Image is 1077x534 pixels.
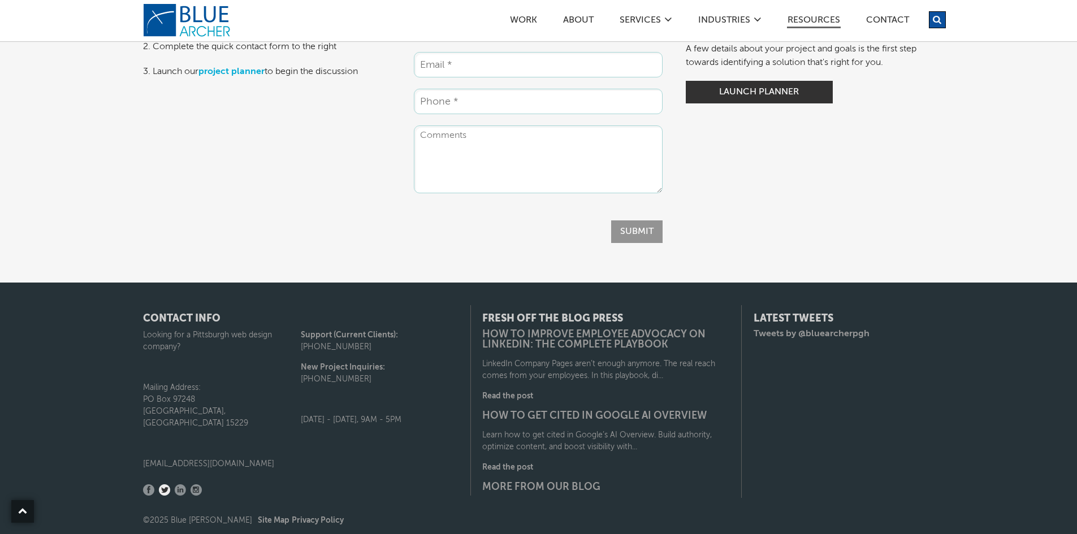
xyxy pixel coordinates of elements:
[143,458,301,470] p: [EMAIL_ADDRESS][DOMAIN_NAME]
[143,382,301,429] p: Mailing Address: PO Box 97248 [GEOGRAPHIC_DATA], [GEOGRAPHIC_DATA] 15229
[611,220,663,243] input: Submit
[686,81,833,103] a: Launch Planner
[482,462,730,474] a: Read the post
[754,314,935,324] h4: Latest Tweets
[414,89,663,114] input: Phone *
[301,362,459,385] p: [PHONE_NUMBER]
[619,16,661,28] a: SERVICES
[198,67,265,76] a: project planner
[159,484,170,496] a: Twitter
[301,363,385,371] strong: New Project Inquiries:
[482,411,730,421] a: How to Get Cited in Google AI Overview
[258,516,289,524] a: Site Map
[175,484,186,496] a: LinkedIn
[754,329,870,338] a: Tweets by @bluearcherpgh
[563,16,594,28] a: ABOUT
[482,429,730,453] p: Learn how to get cited in Google’s AI Overview. Build authority, optimize content, and boost visi...
[301,414,459,426] p: [DATE] - [DATE], 9AM - 5PM
[143,329,301,353] p: Looking for a Pittsburgh web design company?
[191,484,202,496] a: Instagram
[482,358,730,382] p: LinkedIn Company Pages aren’t enough anymore. The real reach comes from your employees. In this p...
[482,390,730,402] a: Read the post
[698,16,751,28] a: Industries
[143,314,459,324] h4: CONTACT INFO
[482,329,730,350] a: How to Improve Employee Advocacy on LinkedIn: The Complete Playbook
[686,42,935,70] p: A few details about your project and goals is the first step towards identifying a solution that'...
[301,329,459,353] p: [PHONE_NUMBER]
[143,40,392,54] p: 2. Complete the quick contact form to the right
[143,3,233,37] a: logo
[414,52,663,77] input: Email *
[292,516,344,524] a: Privacy Policy
[866,16,910,28] a: Contact
[482,482,730,492] a: More from our blog
[143,484,154,496] a: Facebook
[301,331,398,339] strong: Support (Current Clients):
[787,16,841,28] a: Resources
[143,65,392,79] p: 3. Launch our to begin the discussion
[143,516,344,524] span: ©2025 Blue [PERSON_NAME]
[482,314,730,324] h4: Fresh Off the Blog Press
[509,16,538,28] a: Work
